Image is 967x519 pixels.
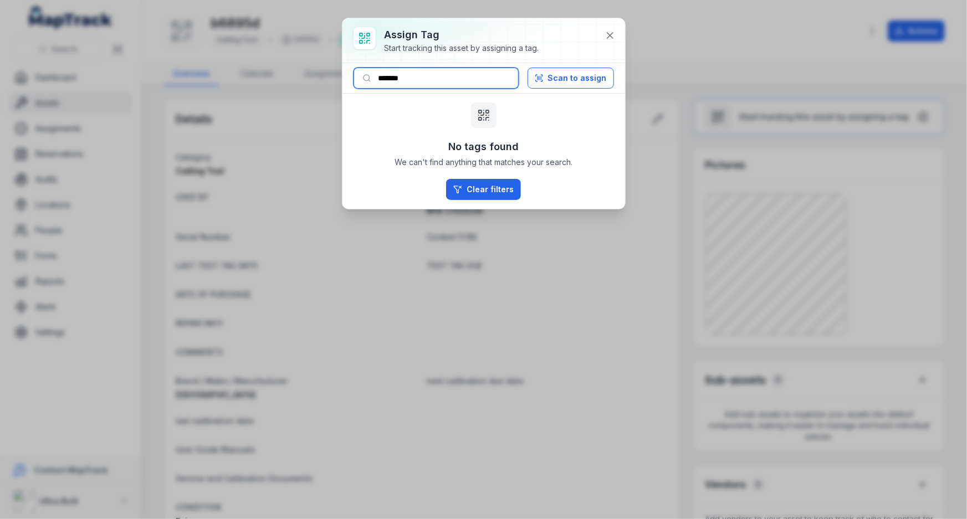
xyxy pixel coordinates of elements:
span: We can't find anything that matches your search. [395,157,572,168]
button: Scan to assign [528,68,614,89]
div: Start tracking this asset by assigning a tag. [385,43,539,54]
h3: Assign tag [385,27,539,43]
h3: No tags found [448,139,519,155]
button: Clear filters [446,179,521,200]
